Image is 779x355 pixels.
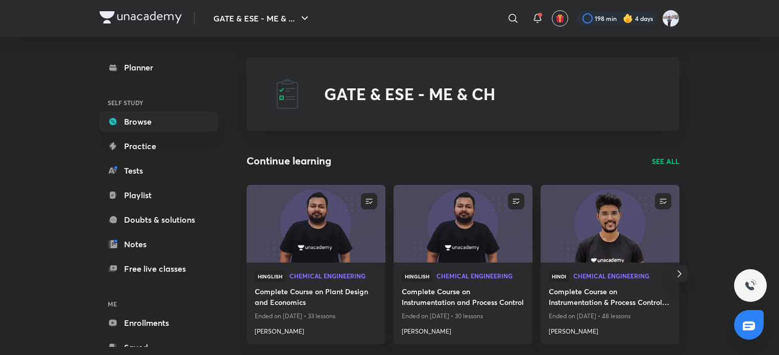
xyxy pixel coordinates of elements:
a: Company Logo [100,11,182,26]
span: Hinglish [402,271,432,282]
img: Nikhil [662,10,679,27]
a: Chemical Engineering [289,273,377,280]
a: new-thumbnail [247,185,385,263]
a: Chemical Engineering [573,273,671,280]
a: Complete Course on Instrumentation & Process Control for GATE 2026/27 [549,286,671,310]
img: new-thumbnail [392,184,533,263]
h2: GATE & ESE - ME & CH [324,84,495,104]
img: ttu [744,279,757,292]
a: Complete Course on Plant Design and Economics [255,286,377,310]
span: Hinglish [255,271,285,282]
h2: Continue learning [247,153,331,169]
a: Planner [100,57,218,78]
img: GATE & ESE - ME & CH [271,78,304,110]
p: Ended on [DATE] • 48 lessons [549,310,671,323]
p: Ended on [DATE] • 33 lessons [255,310,377,323]
a: Doubts & solutions [100,209,218,230]
a: SEE ALL [652,156,679,167]
a: Chemical Engineering [436,273,524,280]
a: Browse [100,111,218,132]
button: GATE & ESE - ME & ... [207,8,317,29]
img: streak [623,13,633,23]
h6: SELF STUDY [100,94,218,111]
a: Free live classes [100,258,218,279]
a: Playlist [100,185,218,205]
a: new-thumbnail [394,185,532,263]
img: Company Logo [100,11,182,23]
button: avatar [552,10,568,27]
a: [PERSON_NAME] [402,323,524,336]
a: new-thumbnail [541,185,679,263]
span: Chemical Engineering [573,273,671,279]
a: Practice [100,136,218,156]
a: Notes [100,234,218,254]
a: Enrollments [100,313,218,333]
h6: ME [100,295,218,313]
span: Chemical Engineering [436,273,524,279]
a: [PERSON_NAME] [255,323,377,336]
img: avatar [555,14,565,23]
a: [PERSON_NAME] [549,323,671,336]
span: Chemical Engineering [289,273,377,279]
img: new-thumbnail [539,184,680,263]
img: new-thumbnail [245,184,386,263]
a: Complete Course on Instrumentation and Process Control [402,286,524,310]
span: Hindi [549,271,569,282]
a: Tests [100,160,218,181]
p: Ended on [DATE] • 30 lessons [402,310,524,323]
